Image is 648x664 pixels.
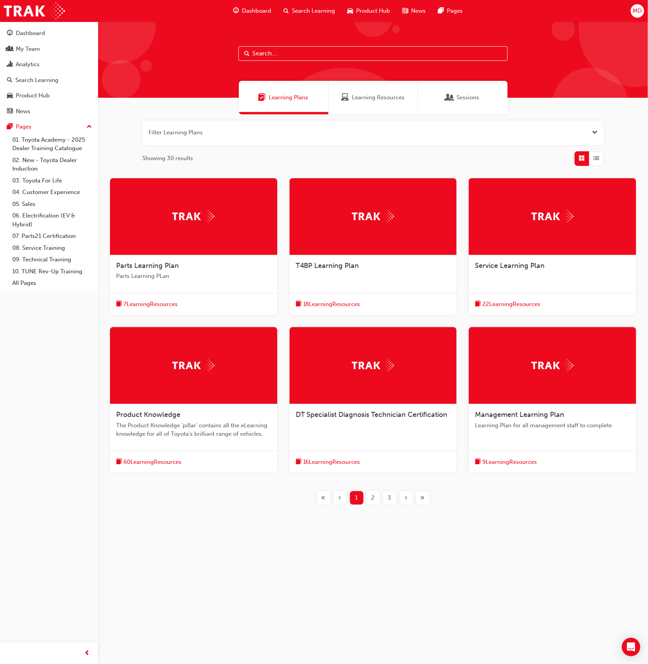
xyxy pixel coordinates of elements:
a: Analytics [3,57,95,72]
span: 2 [371,493,375,502]
a: News [3,104,95,119]
span: Learning Plan for all management staff to complete [475,421,630,430]
button: MD [631,4,644,18]
button: Pages [3,120,95,134]
a: Learning PlansLearning Plans [239,81,328,114]
div: Product Hub [16,91,50,100]
span: Learning Plans [258,93,266,102]
a: TrakService Learning Planbook-icon22LearningResources [469,178,636,315]
button: Open the filter [592,128,598,137]
span: T4BP Learning Plan [296,261,359,270]
button: Last page [415,491,431,505]
span: guage-icon [233,6,239,16]
div: Pages [16,122,32,131]
a: 08. Service Training [9,242,95,254]
a: pages-iconPages [432,3,469,19]
img: Trak [4,2,65,20]
span: Parts Learning Plan [116,261,179,270]
span: prev-icon [85,649,90,658]
button: book-icon60LearningResources [116,457,182,467]
span: book-icon [116,457,122,467]
span: 7 Learning Resources [123,300,178,309]
input: Search... [238,46,508,61]
span: Showing 30 results [142,154,193,163]
span: Learning Resources [341,93,349,102]
button: book-icon22LearningResources [475,299,540,309]
span: Service Learning Plan [475,261,545,270]
div: Dashboard [16,29,45,38]
img: Trak [352,210,394,222]
a: TrakDT Specialist Diagnosis Technician Certificationbook-icon16LearningResources [290,327,457,473]
span: Product Knowledge [116,410,180,419]
a: Product Hub [3,89,95,103]
a: My Team [3,42,95,56]
a: Learning ResourcesLearning Resources [328,81,418,114]
button: DashboardMy TeamAnalyticsSearch LearningProduct HubNews [3,25,95,120]
span: search-icon [283,6,289,16]
span: Search [244,49,250,58]
span: search-icon [7,77,12,84]
img: Trak [531,360,574,371]
span: › [405,493,408,502]
span: Management Learning Plan [475,410,564,419]
a: car-iconProduct Hub [341,3,396,19]
span: Pages [447,7,463,15]
span: people-icon [7,46,13,53]
span: The Product Knowledge 'pillar' contains all the eLearning knowledge for all of Toyota's brilliant... [116,421,271,438]
span: Dashboard [242,7,271,15]
span: Sessions [457,93,480,102]
span: 9 Learning Resources [482,458,537,467]
div: Search Learning [15,76,58,85]
button: book-icon7LearningResources [116,299,178,309]
span: Learning Resources [352,93,405,102]
span: car-icon [7,92,13,99]
span: Grid [579,154,585,163]
div: Open Intercom Messenger [622,638,640,656]
a: TrakT4BP Learning Planbook-icon18LearningResources [290,178,457,315]
span: » [421,493,425,502]
img: Trak [172,360,215,371]
span: 18 Learning Resources [303,300,360,309]
span: 22 Learning Resources [482,300,540,309]
span: book-icon [475,457,481,467]
span: 16 Learning Resources [303,458,360,467]
span: car-icon [347,6,353,16]
img: Trak [172,210,215,222]
a: SessionsSessions [418,81,508,114]
a: 07. Parts21 Certification [9,230,95,242]
a: news-iconNews [396,3,432,19]
button: Page 3 [381,491,398,505]
span: book-icon [116,299,122,309]
a: 05. Sales [9,198,95,210]
span: Product Hub [356,7,390,15]
img: Trak [352,360,394,371]
a: Search Learning [3,73,95,87]
button: Page 1 [348,491,365,505]
a: 01. Toyota Academy - 2025 Dealer Training Catalogue [9,134,95,154]
span: book-icon [296,299,302,309]
span: Sessions [446,93,454,102]
span: MD [633,7,642,15]
span: 60 Learning Resources [123,458,182,467]
a: 02. New - Toyota Dealer Induction [9,154,95,175]
a: 09. Technical Training [9,254,95,266]
span: up-icon [87,122,92,132]
div: News [16,107,30,116]
a: search-iconSearch Learning [277,3,341,19]
button: Previous page [332,491,348,505]
button: book-icon16LearningResources [296,457,360,467]
span: DT Specialist Diagnosis Technician Certification [296,410,448,419]
a: TrakParts Learning PlanParts Learning PLanbook-icon7LearningResources [110,178,277,315]
a: guage-iconDashboard [227,3,277,19]
span: book-icon [475,299,481,309]
a: 06. Electrification (EV & Hybrid) [9,210,95,230]
span: news-icon [402,6,408,16]
button: Page 2 [365,491,381,505]
span: List [594,154,600,163]
a: TrakManagement Learning PlanLearning Plan for all management staff to completebook-icon9LearningR... [469,327,636,473]
a: TrakProduct KnowledgeThe Product Knowledge 'pillar' contains all the eLearning knowledge for all ... [110,327,277,473]
span: « [322,493,326,502]
div: Analytics [16,60,40,69]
